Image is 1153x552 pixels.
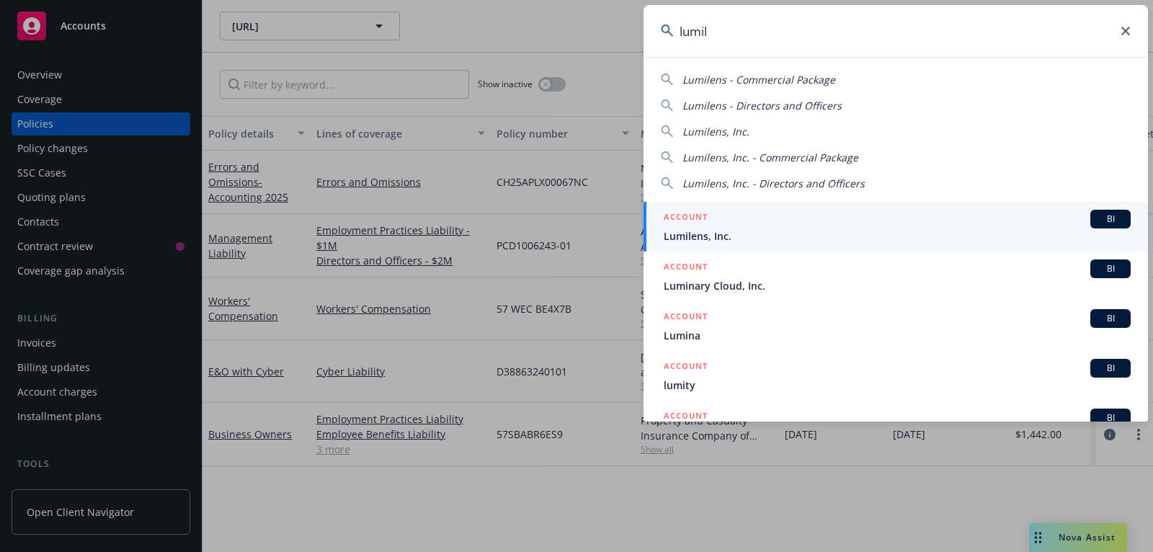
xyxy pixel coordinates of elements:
span: BI [1096,262,1125,275]
h5: ACCOUNT [664,359,708,376]
span: BI [1096,213,1125,226]
a: ACCOUNTBIlumity [644,351,1148,401]
span: Lumilens, Inc. [682,125,749,138]
span: Luminary Cloud, Inc. [664,278,1131,293]
span: Lumilens - Commercial Package [682,73,835,86]
span: Lumilens, Inc. [664,228,1131,244]
span: Lumilens - Directors and Officers [682,99,842,112]
span: Lumilens, Inc. - Commercial Package [682,151,858,164]
span: BI [1096,312,1125,325]
a: ACCOUNTBI [644,401,1148,466]
input: Search... [644,5,1148,57]
a: ACCOUNTBILumilens, Inc. [644,202,1148,251]
h5: ACCOUNT [664,309,708,326]
a: ACCOUNTBILuminary Cloud, Inc. [644,251,1148,301]
span: Lumilens, Inc. - Directors and Officers [682,177,865,190]
h5: ACCOUNT [664,259,708,277]
span: Lumina [664,328,1131,343]
a: ACCOUNTBILumina [644,301,1148,351]
span: BI [1096,362,1125,375]
h5: ACCOUNT [664,210,708,227]
span: BI [1096,411,1125,424]
h5: ACCOUNT [664,409,708,426]
span: lumity [664,378,1131,393]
